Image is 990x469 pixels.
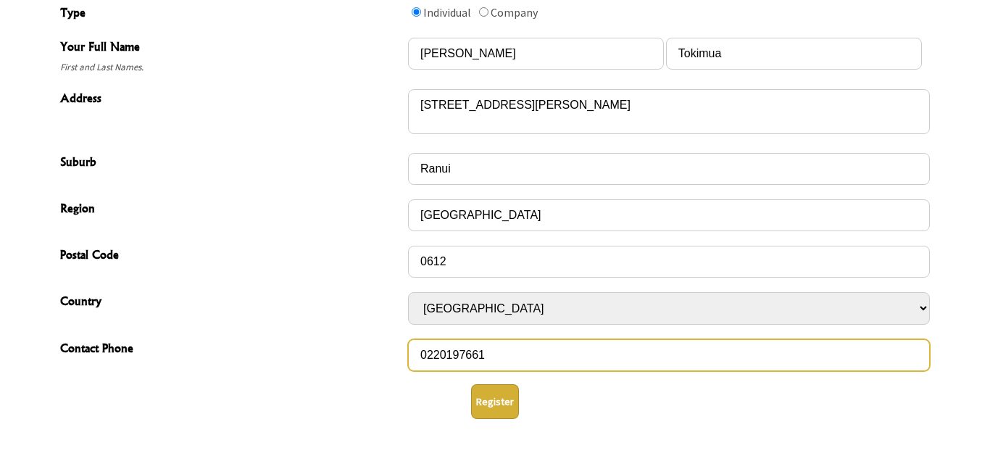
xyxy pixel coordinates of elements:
span: Region [60,199,401,220]
input: Contact Phone [408,339,930,371]
select: Country [408,292,930,325]
input: Type [479,7,488,17]
label: Company [491,5,538,20]
input: Your Full Name [408,38,664,70]
input: Type [412,7,421,17]
input: Suburb [408,153,930,185]
label: Individual [423,5,471,20]
span: Country [60,292,401,313]
textarea: Address [408,89,930,134]
span: Address [60,89,401,110]
input: Your Full Name [666,38,922,70]
span: Contact Phone [60,339,401,360]
span: Your Full Name [60,38,401,59]
input: Region [408,199,930,231]
span: Suburb [60,153,401,174]
input: Postal Code [408,246,930,278]
span: Type [60,4,401,25]
span: First and Last Names. [60,59,401,76]
button: Register [471,384,519,419]
span: Postal Code [60,246,401,267]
